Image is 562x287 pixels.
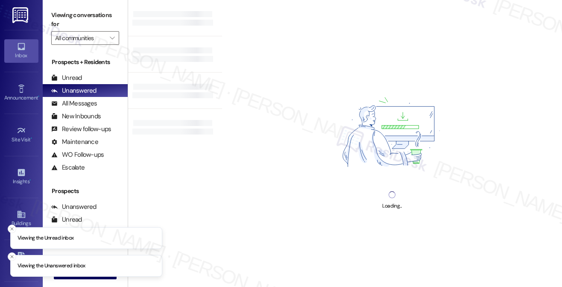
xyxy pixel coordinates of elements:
i:  [110,35,114,41]
button: Close toast [8,224,16,233]
div: Unanswered [51,202,97,211]
span: • [29,177,31,183]
div: WO Follow-ups [51,150,104,159]
div: Unread [51,215,82,224]
span: • [31,135,32,141]
span: • [38,94,39,100]
a: Site Visit • [4,123,38,146]
div: Unread [51,73,82,82]
a: Inbox [4,39,38,62]
label: Viewing conversations for [51,9,119,31]
div: Prospects + Residents [43,58,128,67]
p: Viewing the Unanswered inbox [18,262,85,270]
a: Buildings [4,207,38,230]
div: Unanswered [51,86,97,95]
div: All Messages [51,99,97,108]
img: ResiDesk Logo [12,7,30,23]
div: Prospects [43,187,128,196]
div: New Inbounds [51,112,101,121]
button: Close toast [8,252,16,261]
div: Maintenance [51,138,98,146]
input: All communities [55,31,105,45]
div: Review follow-ups [51,125,111,134]
div: Loading... [382,202,401,211]
a: Insights • [4,165,38,188]
div: Escalate [51,163,85,172]
a: Leads [4,249,38,272]
p: Viewing the Unread inbox [18,234,73,242]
